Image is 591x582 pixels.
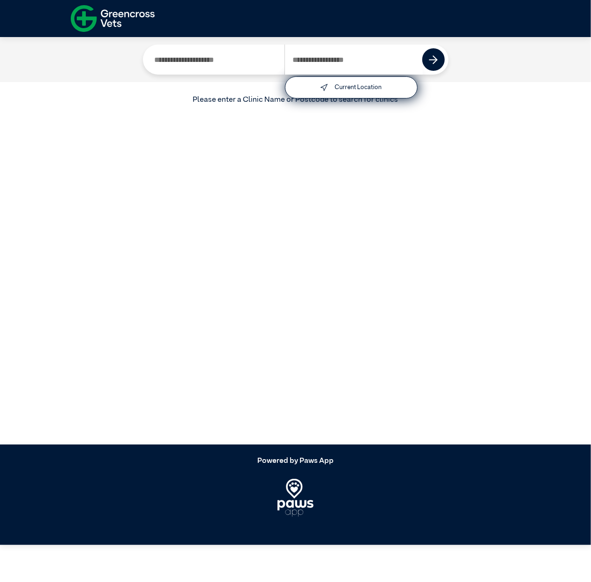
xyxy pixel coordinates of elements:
[71,2,155,35] img: f-logo
[284,45,423,75] input: Search by Postcode
[277,479,314,516] img: PawsApp
[71,457,521,466] h5: Powered by Paws App
[147,45,284,75] input: Search by Clinic Name
[335,84,382,91] label: Current Location
[429,55,438,64] img: icon-right
[71,94,521,106] div: Please enter a Clinic Name or Postcode to search for clinics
